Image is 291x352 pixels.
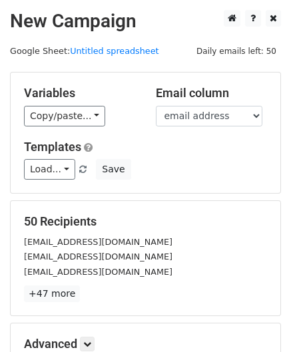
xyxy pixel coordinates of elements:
a: Copy/paste... [24,106,105,126]
a: +47 more [24,285,80,302]
a: Load... [24,159,75,180]
small: [EMAIL_ADDRESS][DOMAIN_NAME] [24,252,172,262]
a: Daily emails left: 50 [192,46,281,56]
h5: 50 Recipients [24,214,267,229]
small: Google Sheet: [10,46,159,56]
a: Templates [24,140,81,154]
h5: Email column [156,86,268,100]
button: Save [96,159,131,180]
h5: Variables [24,86,136,100]
h5: Advanced [24,337,267,351]
span: Daily emails left: 50 [192,44,281,59]
h2: New Campaign [10,10,281,33]
small: [EMAIL_ADDRESS][DOMAIN_NAME] [24,267,172,277]
a: Untitled spreadsheet [70,46,158,56]
small: [EMAIL_ADDRESS][DOMAIN_NAME] [24,237,172,247]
